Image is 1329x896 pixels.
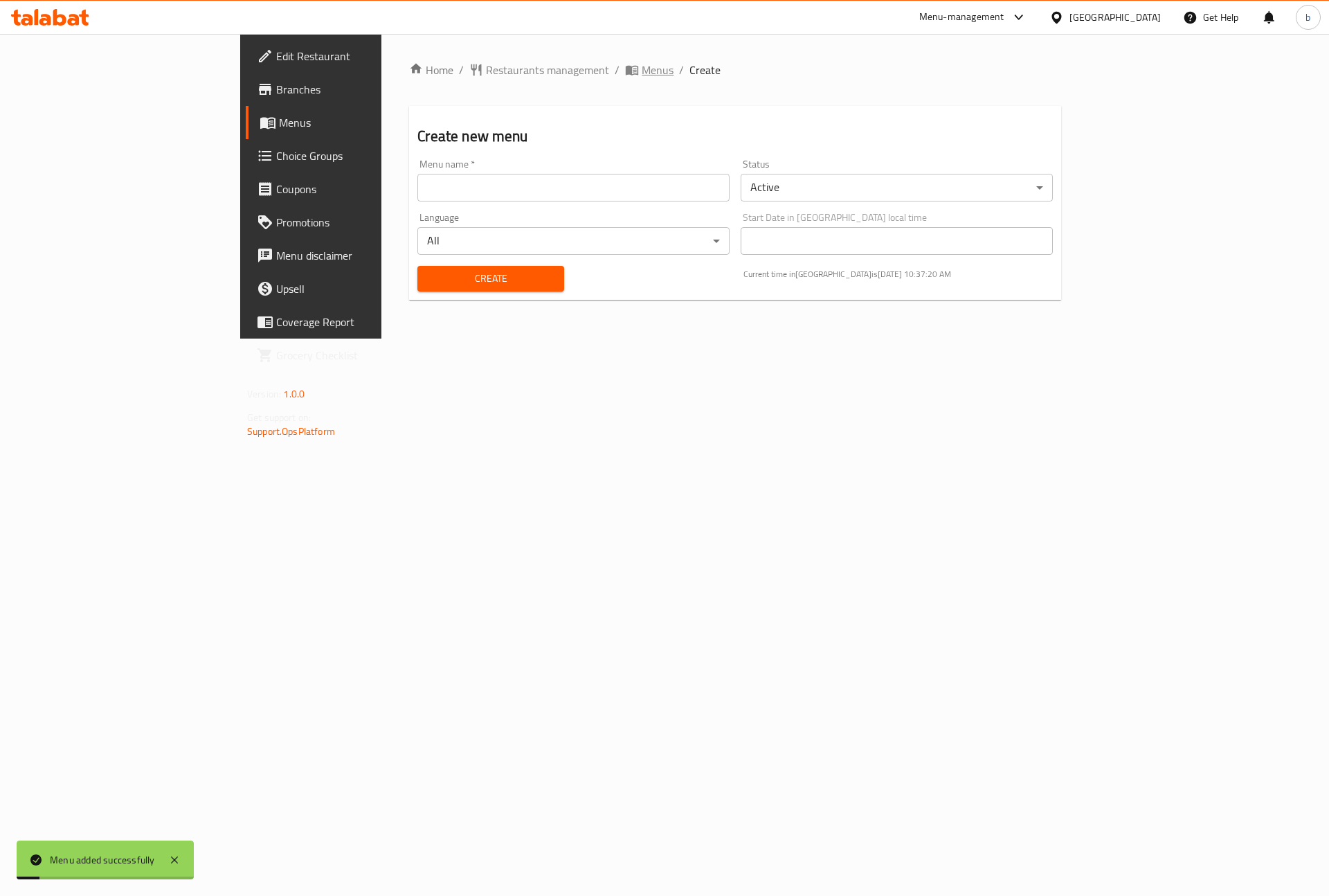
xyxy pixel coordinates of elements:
[246,172,462,206] a: Coupons
[279,114,451,131] span: Menus
[246,139,462,172] a: Choice Groups
[246,272,462,305] a: Upsell
[741,174,1053,201] div: Active
[919,9,1004,26] div: Menu-management
[428,270,552,287] span: Create
[276,214,451,231] span: Promotions
[50,852,155,868] div: Menu added successfully
[417,266,563,292] button: Create
[1069,10,1161,25] div: [GEOGRAPHIC_DATA]
[625,62,673,78] a: Menus
[246,206,462,239] a: Promotions
[469,62,609,78] a: Restaurants management
[276,181,451,197] span: Coupons
[247,385,281,403] span: Version:
[1305,10,1310,25] span: b
[247,409,311,427] span: Get support on:
[246,39,462,73] a: Edit Restaurant
[283,385,305,403] span: 1.0.0
[276,347,451,364] span: Grocery Checklist
[276,314,451,330] span: Coverage Report
[276,280,451,297] span: Upsell
[246,239,462,272] a: Menu disclaimer
[743,268,1053,280] p: Current time in [GEOGRAPHIC_DATA] is [DATE] 10:37:20 AM
[246,339,462,372] a: Grocery Checklist
[417,174,730,201] input: Please enter Menu name
[486,62,609,78] span: Restaurants management
[246,106,462,139] a: Menus
[679,62,684,78] li: /
[276,247,451,264] span: Menu disclaimer
[642,62,673,78] span: Menus
[689,62,721,78] span: Create
[247,422,335,440] a: Support.OpsPlatform
[417,126,1053,147] h2: Create new menu
[276,81,451,98] span: Branches
[615,62,620,78] li: /
[246,305,462,339] a: Coverage Report
[276,147,451,164] span: Choice Groups
[246,73,462,106] a: Branches
[409,62,1061,78] nav: breadcrumb
[276,48,451,64] span: Edit Restaurant
[417,227,730,255] div: All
